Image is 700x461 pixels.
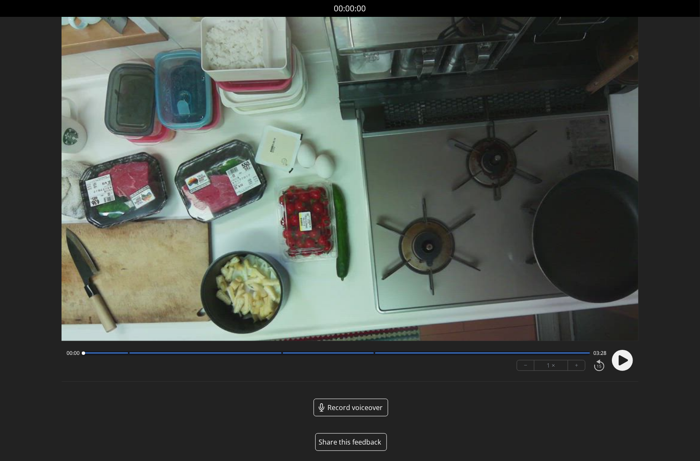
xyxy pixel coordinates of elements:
span: 03:28 [593,350,606,357]
span: 00:00 [67,350,80,357]
button: − [517,360,534,370]
button: Share this feedback [315,433,387,451]
a: Record voiceover [314,399,388,416]
a: 00:00:00 [334,3,366,15]
button: + [568,360,585,370]
span: Record voiceover [327,402,383,413]
div: 1 × [534,360,568,370]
